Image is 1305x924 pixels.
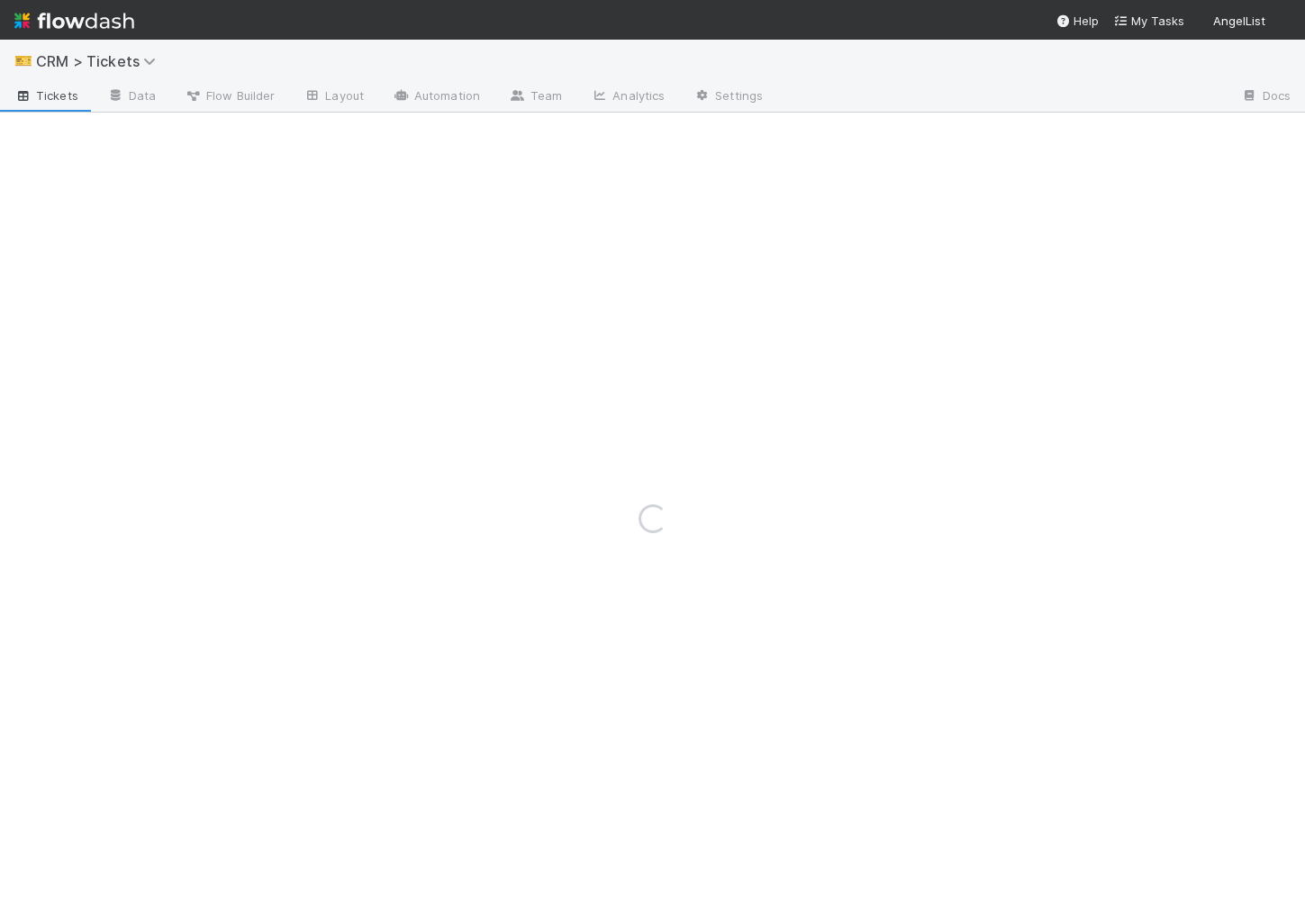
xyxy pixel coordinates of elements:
[1113,14,1184,28] span: My Tasks
[494,83,576,112] a: Team
[1213,14,1265,28] span: AngelList
[36,52,165,70] span: CRM > Tickets
[14,5,134,36] img: logo-inverted-e16ddd16eac7371096b0.svg
[1113,12,1184,30] a: My Tasks
[14,53,32,68] span: 🎫
[14,86,78,104] span: Tickets
[1227,83,1305,112] a: Docs
[289,83,378,112] a: Layout
[170,83,289,112] a: Flow Builder
[576,83,679,112] a: Analytics
[185,86,275,104] span: Flow Builder
[1056,12,1099,30] div: Help
[93,83,170,112] a: Data
[1273,13,1291,31] img: avatar_7e1c67d1-c55a-4d71-9394-c171c6adeb61.png
[378,83,494,112] a: Automation
[679,83,777,112] a: Settings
